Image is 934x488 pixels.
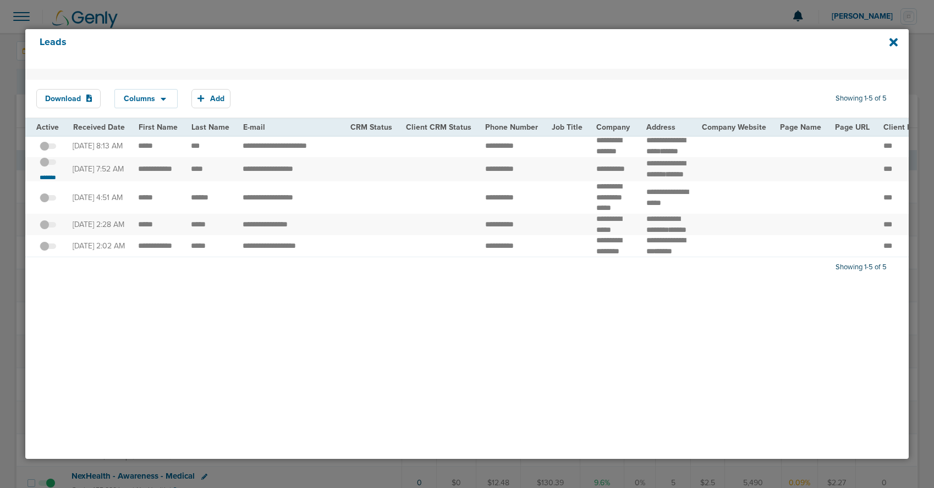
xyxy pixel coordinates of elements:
span: Last Name [191,123,229,132]
span: E-mail [243,123,265,132]
span: Active [36,123,59,132]
th: Client CRM Status [399,119,479,136]
span: Showing 1-5 of 5 [836,94,887,103]
td: [DATE] 4:51 AM [66,181,131,214]
span: Client Id [883,123,914,132]
span: Page URL [835,123,870,132]
th: Company [590,119,640,136]
span: CRM Status [350,123,392,132]
td: [DATE] 2:02 AM [66,235,131,257]
span: Received Date [73,123,125,132]
button: Add [191,89,230,108]
h4: Leads [40,36,812,62]
td: [DATE] 8:13 AM [66,135,131,157]
span: Showing 1-5 of 5 [836,263,887,272]
th: Job Title [545,119,590,136]
th: Address [640,119,695,136]
th: Company Website [695,119,773,136]
span: Columns [124,95,155,103]
button: Download [36,89,101,108]
span: First Name [139,123,178,132]
td: [DATE] 2:28 AM [66,214,131,235]
span: Add [210,94,224,103]
span: Phone Number [485,123,538,132]
td: [DATE] 7:52 AM [66,157,131,182]
th: Page Name [773,119,828,136]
